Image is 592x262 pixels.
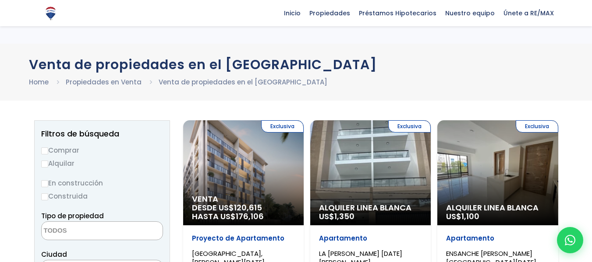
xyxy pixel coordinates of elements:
span: HASTA US$ [192,212,295,221]
span: Alquiler Linea Blanca [446,203,549,212]
label: Construida [41,191,163,202]
li: Venta de propiedades en el [GEOGRAPHIC_DATA] [159,77,327,87]
span: Nuestro equipo [441,7,499,20]
input: En construcción [41,180,48,187]
label: En construcción [41,178,163,189]
span: Préstamos Hipotecarios [354,7,441,20]
span: 120,615 [234,202,262,213]
h2: Filtros de búsqueda [41,129,163,138]
label: Comprar [41,145,163,156]
span: Exclusiva [261,120,304,133]
label: Alquilar [41,158,163,169]
p: Proyecto de Apartamento [192,234,295,243]
span: Exclusiva [388,120,431,133]
span: Alquiler Linea Blanca [319,203,422,212]
span: DESDE US$ [192,203,295,221]
span: Venta [192,195,295,203]
input: Comprar [41,147,48,154]
span: Propiedades [305,7,354,20]
span: Tipo de propiedad [41,211,104,220]
span: 1,100 [461,211,479,222]
span: US$ [446,211,479,222]
input: Alquilar [41,161,48,168]
span: Ciudad [41,250,67,259]
a: Propiedades en Venta [66,77,142,87]
span: 176,106 [236,211,264,222]
img: Logo de REMAX [43,6,58,21]
h1: Venta de propiedades en el [GEOGRAPHIC_DATA] [29,57,564,72]
textarea: Search [42,222,127,241]
span: US$ [319,211,354,222]
span: Únete a RE/MAX [499,7,558,20]
p: Apartamento [319,234,422,243]
p: Apartamento [446,234,549,243]
a: Home [29,77,49,87]
span: Exclusiva [516,120,558,133]
span: 1,350 [334,211,354,222]
span: Inicio [280,7,305,20]
input: Construida [41,193,48,200]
